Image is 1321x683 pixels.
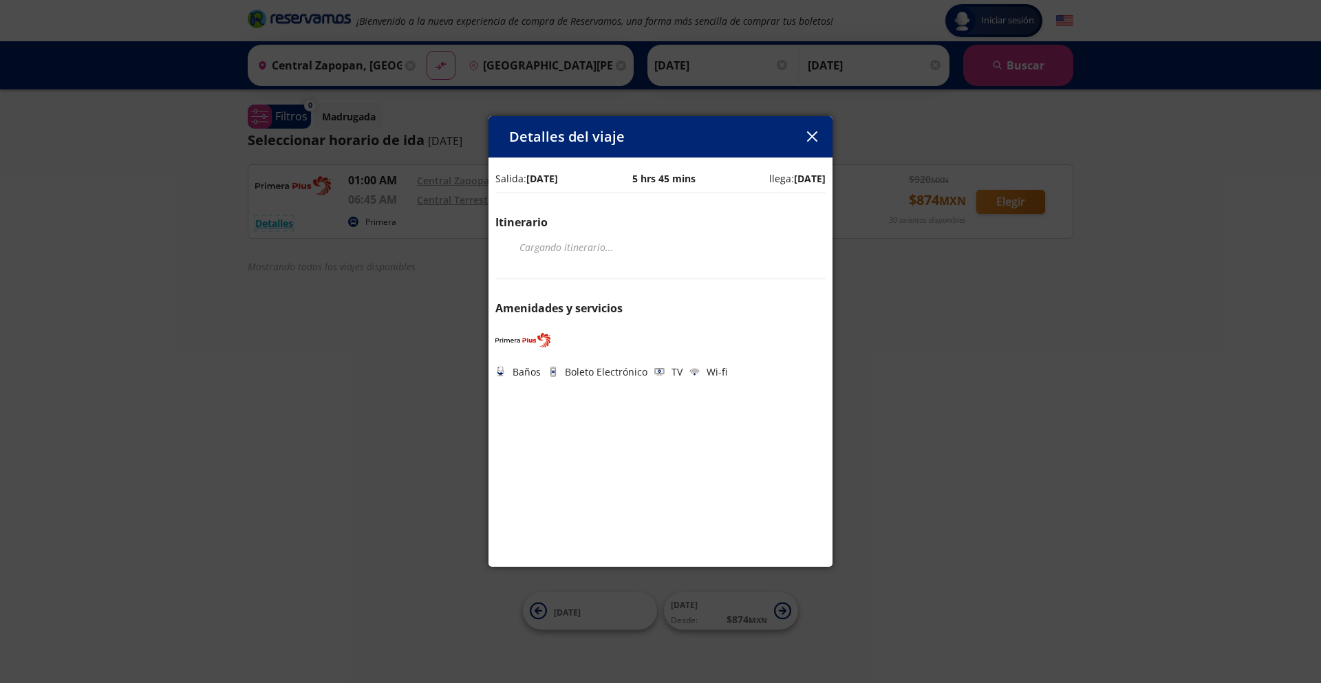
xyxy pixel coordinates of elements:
[707,365,727,379] p: Wi-fi
[632,171,696,186] p: 5 hrs 45 mins
[495,330,550,351] img: PRIMERA PLUS
[495,171,558,186] p: Salida:
[526,172,558,185] b: [DATE]
[769,171,826,186] p: llega:
[509,127,625,147] p: Detalles del viaje
[565,365,647,379] p: Boleto Electrónico
[513,365,541,379] p: Baños
[495,300,826,316] p: Amenidades y servicios
[794,172,826,185] b: [DATE]
[495,214,826,230] p: Itinerario
[519,241,614,254] em: Cargando itinerario ...
[672,365,683,379] p: TV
